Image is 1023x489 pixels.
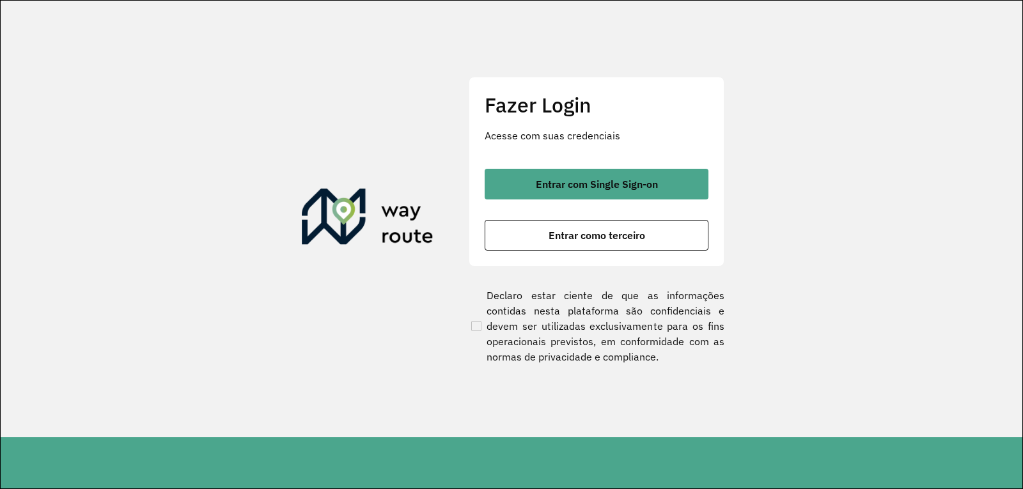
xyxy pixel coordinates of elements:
[536,179,658,189] span: Entrar com Single Sign-on
[485,128,708,143] p: Acesse com suas credenciais
[485,220,708,251] button: button
[302,189,433,250] img: Roteirizador AmbevTech
[485,169,708,199] button: button
[549,230,645,240] span: Entrar como terceiro
[485,93,708,117] h2: Fazer Login
[469,288,724,364] label: Declaro estar ciente de que as informações contidas nesta plataforma são confidenciais e devem se...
